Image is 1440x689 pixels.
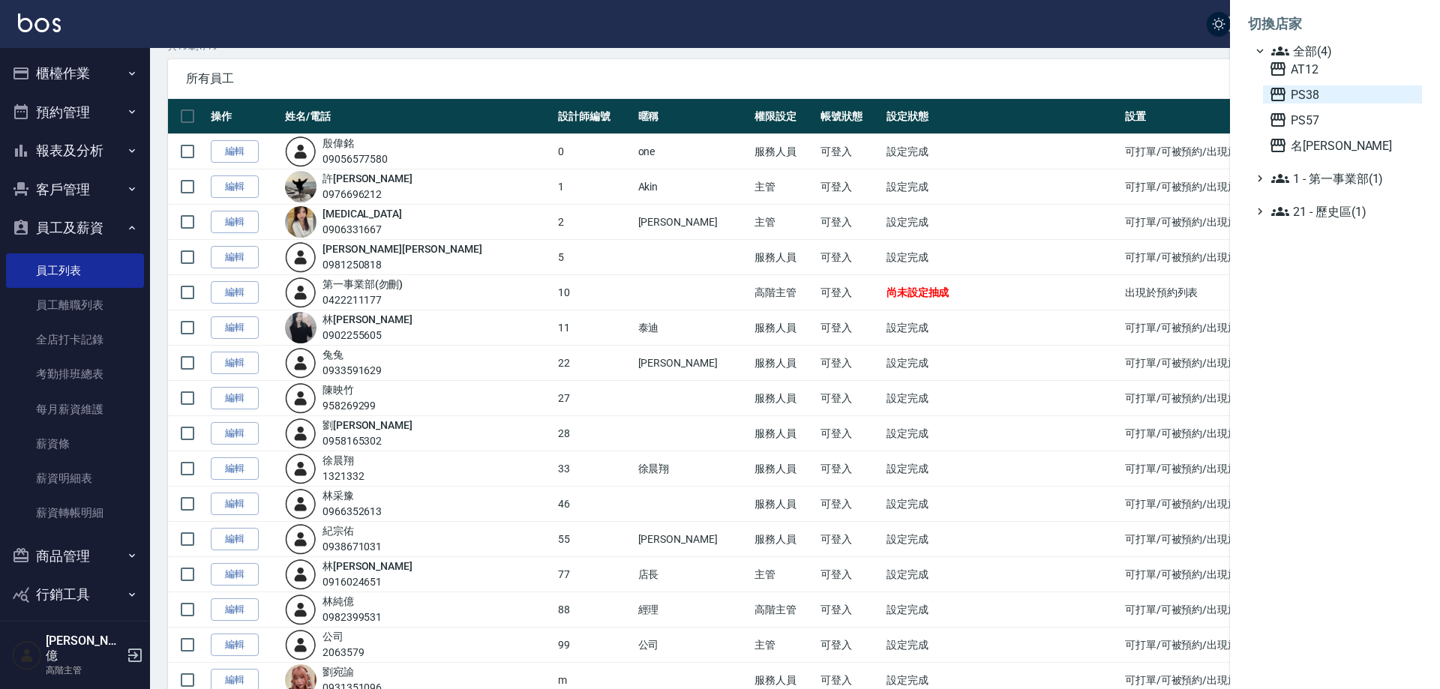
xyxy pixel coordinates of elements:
[1248,6,1422,42] li: 切換店家
[1269,136,1416,154] span: 名[PERSON_NAME]
[1271,169,1416,187] span: 1 - 第一事業部(1)
[1269,111,1416,129] span: PS57
[1269,85,1416,103] span: PS38
[1271,42,1416,60] span: 全部(4)
[1269,60,1416,78] span: AT12
[1271,202,1416,220] span: 21 - 歷史區(1)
